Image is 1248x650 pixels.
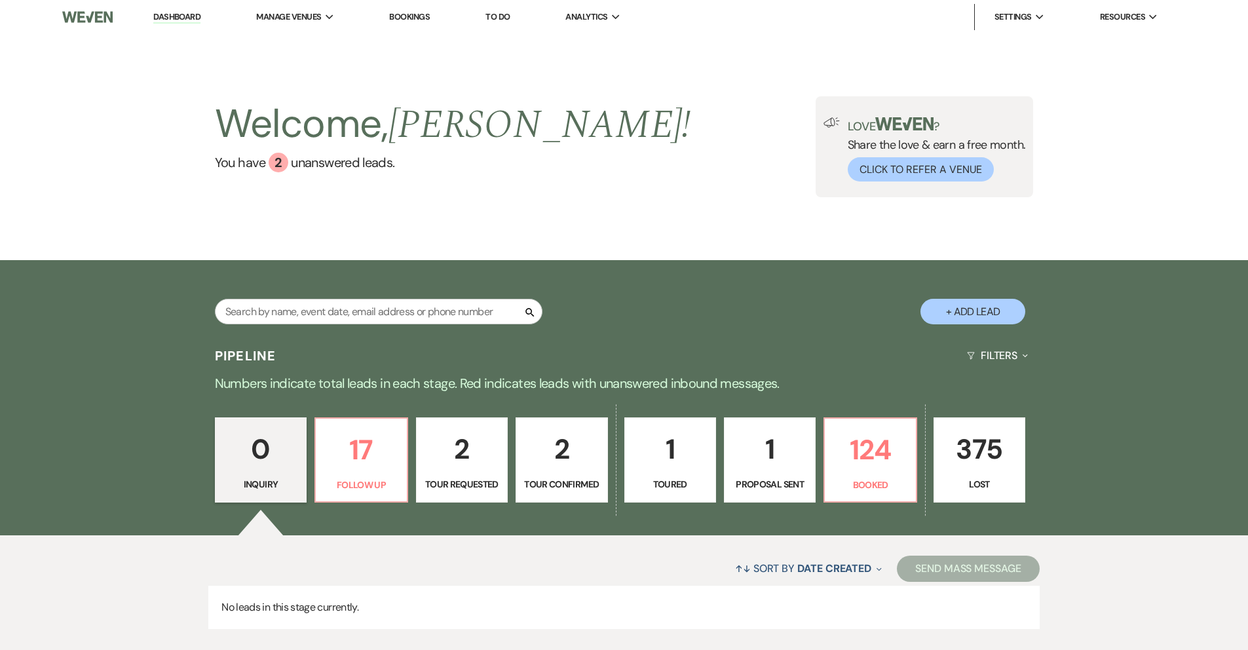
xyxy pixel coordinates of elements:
button: Send Mass Message [897,556,1040,582]
a: Dashboard [153,11,200,24]
p: Follow Up [324,478,398,492]
a: 2Tour Requested [416,417,508,503]
p: 124 [833,428,907,472]
a: 0Inquiry [215,417,307,503]
p: Inquiry [223,477,298,491]
p: 1 [732,427,807,471]
span: ↑↓ [735,562,751,575]
img: weven-logo-green.svg [875,117,934,130]
span: Settings [994,10,1032,24]
a: 124Booked [823,417,917,503]
img: Weven Logo [62,3,112,31]
span: Analytics [565,10,607,24]
img: loud-speaker-illustration.svg [823,117,840,128]
a: You have 2 unanswered leads. [215,153,691,172]
span: [PERSON_NAME] ! [388,95,691,155]
h2: Welcome, [215,96,691,153]
span: Resources [1100,10,1145,24]
button: + Add Lead [920,299,1025,324]
h3: Pipeline [215,347,276,365]
p: 0 [223,427,298,471]
button: Filters [962,338,1033,373]
input: Search by name, event date, email address or phone number [215,299,542,324]
p: 1 [633,427,708,471]
a: 1Toured [624,417,716,503]
a: 2Tour Confirmed [516,417,607,503]
a: 17Follow Up [314,417,407,503]
p: Toured [633,477,708,491]
p: No leads in this stage currently. [208,586,1040,629]
div: 2 [269,153,288,172]
p: Love ? [848,117,1026,132]
span: Manage Venues [256,10,321,24]
a: Bookings [389,11,430,22]
a: To Do [485,11,510,22]
a: 1Proposal Sent [724,417,816,503]
p: 17 [324,428,398,472]
p: 2 [524,427,599,471]
p: Tour Requested [425,477,499,491]
span: Date Created [797,562,871,575]
p: Proposal Sent [732,477,807,491]
p: 375 [942,427,1017,471]
p: Numbers indicate total leads in each stage. Red indicates leads with unanswered inbound messages. [153,373,1096,394]
button: Sort By Date Created [730,551,887,586]
a: 375Lost [934,417,1025,503]
p: 2 [425,427,499,471]
div: Share the love & earn a free month. [840,117,1026,182]
p: Booked [833,478,907,492]
button: Click to Refer a Venue [848,157,994,182]
p: Tour Confirmed [524,477,599,491]
p: Lost [942,477,1017,491]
